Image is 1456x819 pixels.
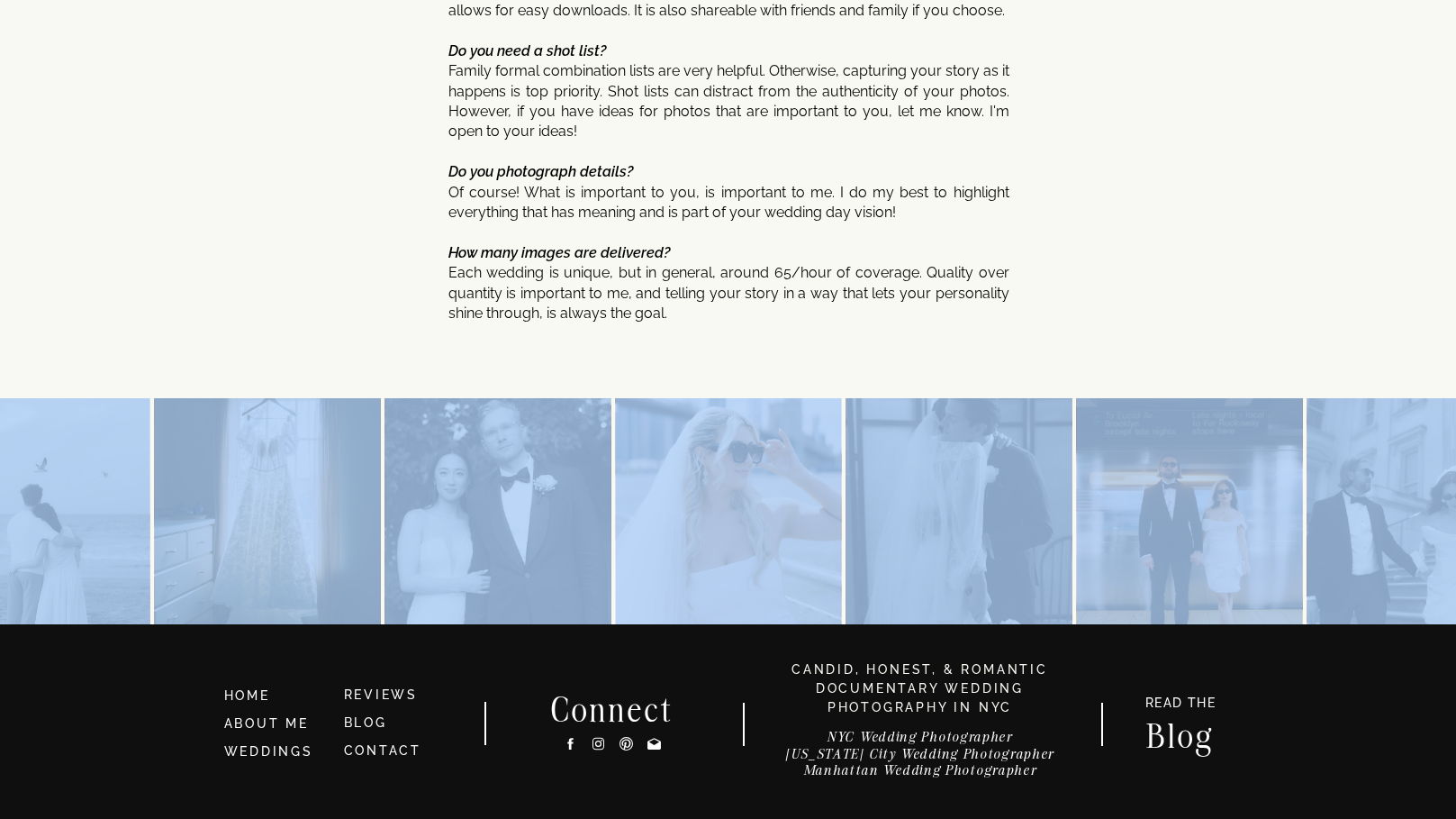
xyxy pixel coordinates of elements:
[1136,696,1225,715] a: READ THE
[448,42,606,59] i: Do you need a shot list?
[1076,398,1302,624] img: K&J
[154,398,380,624] img: Elaine and this dress 🤍🤍🤍
[528,694,697,723] h2: Connect
[769,660,1072,717] h3: candid, honest, & romantic Documentary Wedding photography in nyc
[224,744,313,759] a: WEDDINGS
[344,687,419,702] a: REVIEWS
[448,244,670,261] i: How many images are delivered?
[344,715,387,730] a: BLOG
[1128,720,1233,748] a: Blog
[615,398,841,624] img: Dina & Kelvin
[384,398,610,624] img: Young and in love in NYC! Dana and Jordan 🤍
[224,716,309,731] a: ABOUT ME
[760,729,1081,787] h3: NYC Wedding Photographer [US_STATE] City Wedding Photographer Manhattan Wedding Photographer
[344,743,422,758] a: CONTACT
[448,163,633,180] i: Do you photograph details?
[846,398,1072,624] img: Anna & Felipe — embracing the moment, and the magic follows.
[760,729,1081,787] a: NYC Wedding Photographer[US_STATE] City Wedding PhotographerManhattan Wedding Photographer
[224,687,329,706] a: HOME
